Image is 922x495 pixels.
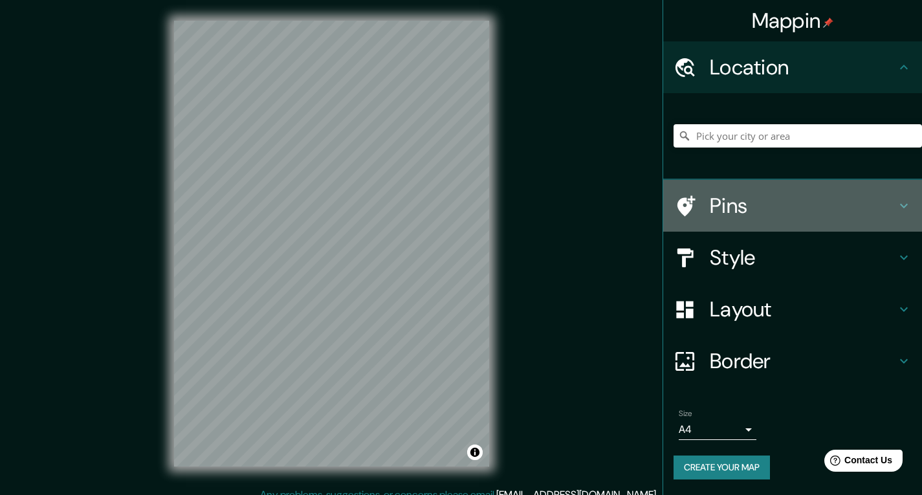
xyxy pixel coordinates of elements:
[663,283,922,335] div: Layout
[467,445,483,460] button: Toggle attribution
[663,41,922,93] div: Location
[752,8,834,34] h4: Mappin
[710,245,896,270] h4: Style
[674,124,922,148] input: Pick your city or area
[710,348,896,374] h4: Border
[710,296,896,322] h4: Layout
[663,180,922,232] div: Pins
[663,232,922,283] div: Style
[710,193,896,219] h4: Pins
[679,419,756,440] div: A4
[174,21,489,467] canvas: Map
[674,456,770,479] button: Create your map
[679,408,692,419] label: Size
[663,335,922,387] div: Border
[823,17,833,28] img: pin-icon.png
[710,54,896,80] h4: Location
[807,445,908,481] iframe: Help widget launcher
